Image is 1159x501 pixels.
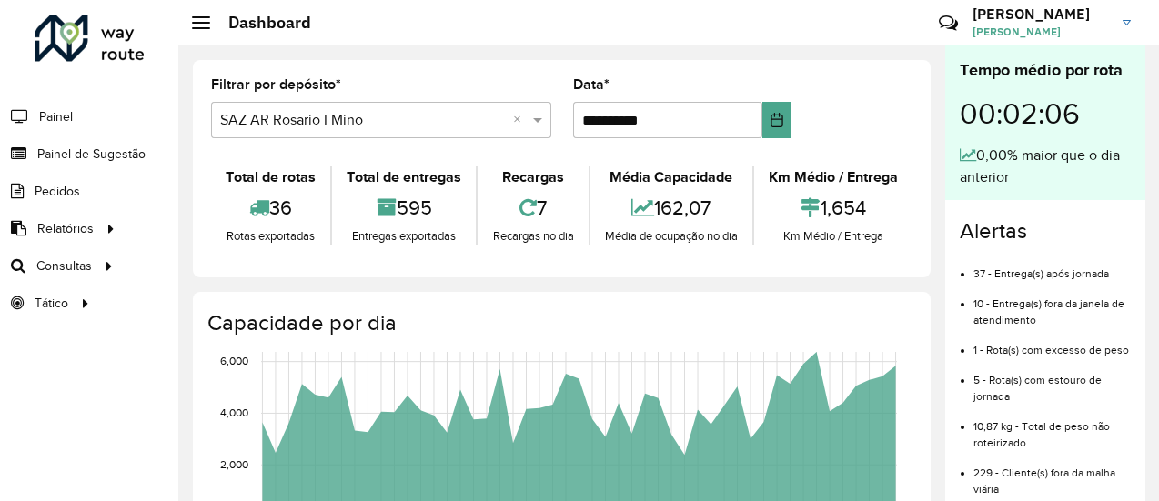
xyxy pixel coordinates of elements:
[513,109,529,131] span: Clear all
[759,166,908,188] div: Km Médio / Entrega
[35,294,68,313] span: Tático
[220,356,248,367] text: 6,000
[973,5,1109,23] h3: [PERSON_NAME]
[207,310,912,336] h4: Capacidade por dia
[210,13,311,33] h2: Dashboard
[973,24,1109,40] span: [PERSON_NAME]
[973,358,1131,405] li: 5 - Rota(s) com estouro de jornada
[337,227,471,245] div: Entregas exportadas
[220,407,248,419] text: 4,000
[220,458,248,470] text: 2,000
[960,83,1131,145] div: 00:02:06
[211,74,341,95] label: Filtrar por depósito
[216,227,326,245] div: Rotas exportadas
[759,188,908,227] div: 1,654
[482,227,583,245] div: Recargas no dia
[337,166,471,188] div: Total de entregas
[973,252,1131,282] li: 37 - Entrega(s) após jornada
[37,145,146,164] span: Painel de Sugestão
[960,145,1131,188] div: 0,00% maior que o dia anterior
[595,227,748,245] div: Média de ocupação no dia
[973,451,1131,497] li: 229 - Cliente(s) fora da malha viária
[482,188,583,227] div: 7
[482,166,583,188] div: Recargas
[595,166,748,188] div: Média Capacidade
[39,107,73,126] span: Painel
[960,58,1131,83] div: Tempo médio por rota
[36,256,92,276] span: Consultas
[216,166,326,188] div: Total de rotas
[35,182,80,201] span: Pedidos
[973,405,1131,451] li: 10,87 kg - Total de peso não roteirizado
[573,74,610,95] label: Data
[759,227,908,245] div: Km Médio / Entrega
[973,328,1131,358] li: 1 - Rota(s) com excesso de peso
[960,218,1131,245] h4: Alertas
[337,188,471,227] div: 595
[762,102,791,138] button: Choose Date
[216,188,326,227] div: 36
[973,282,1131,328] li: 10 - Entrega(s) fora da janela de atendimento
[595,188,748,227] div: 162,07
[929,4,968,43] a: Contato Rápido
[37,219,94,238] span: Relatórios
